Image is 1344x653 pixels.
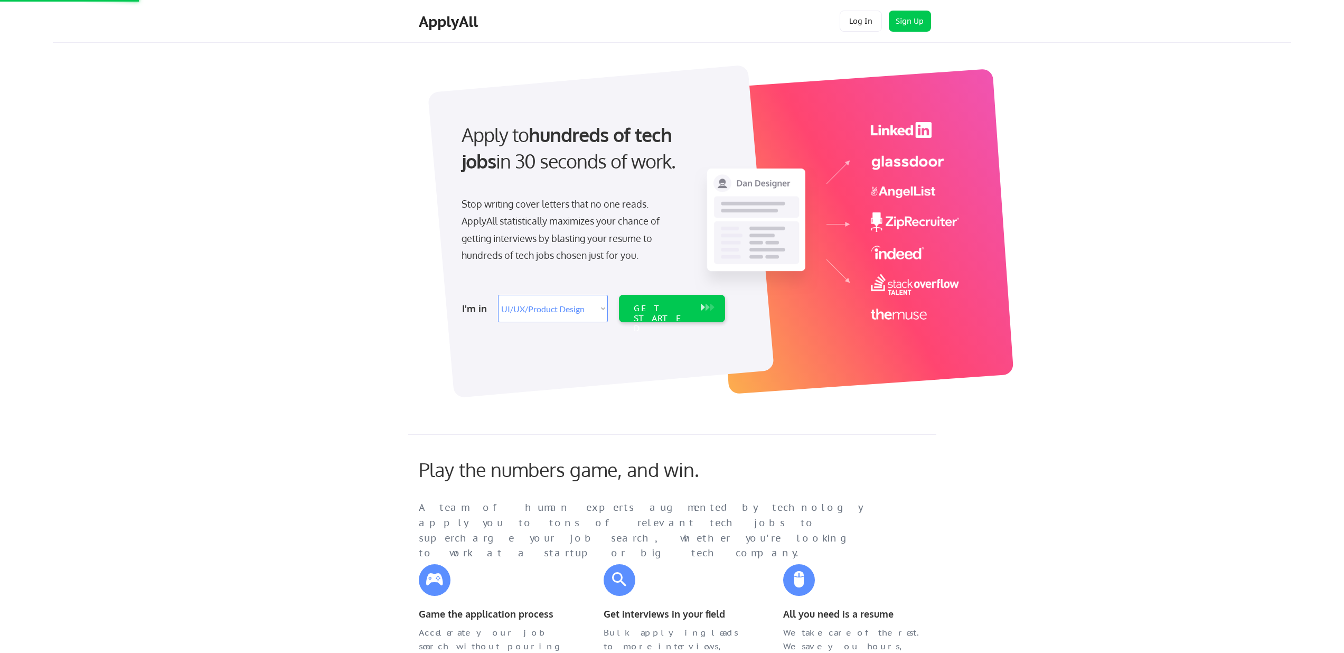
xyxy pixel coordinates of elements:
div: Apply to in 30 seconds of work. [462,122,721,175]
div: All you need is a resume [783,607,926,622]
div: Game the application process [419,607,561,622]
button: Log In [840,11,882,32]
div: GET STARTED [634,303,690,334]
button: Sign Up [889,11,931,32]
div: ApplyAll [419,13,481,31]
div: Stop writing cover letters that no one reads. ApplyAll statistically maximizes your chance of get... [462,195,679,264]
div: A team of human experts augmented by technology apply you to tons of relevant tech jobs to superc... [419,500,884,561]
div: I'm in [462,300,492,317]
div: Play the numbers game, and win. [419,458,746,481]
strong: hundreds of tech jobs [462,123,676,173]
div: Get interviews in your field [604,607,746,622]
